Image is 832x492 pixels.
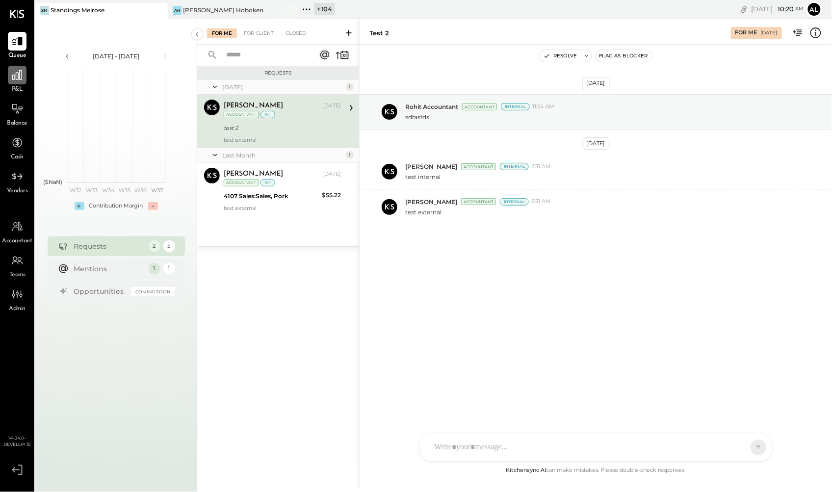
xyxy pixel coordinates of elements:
div: Accountant [224,179,259,186]
div: - [148,202,158,210]
div: test 2 [369,28,389,38]
div: [PERSON_NAME] Hoboken [183,6,263,14]
div: [DATE] [322,102,341,110]
text: W37 [151,187,163,194]
span: 5:31 AM [531,198,551,206]
div: For Client [239,28,279,38]
div: Standings Melrose [51,6,104,14]
div: [DATE] - [DATE] [75,52,158,60]
div: Requests [74,241,144,251]
div: Contribution Margin [89,202,143,210]
div: [DATE] [322,170,341,178]
div: [PERSON_NAME] [224,101,283,111]
div: 2 [149,240,160,252]
a: Accountant [0,217,34,246]
div: + [75,202,84,210]
div: Last Month [222,151,343,159]
text: W33 [86,187,98,194]
div: [DATE] [582,77,610,89]
div: [PERSON_NAME] [224,169,283,179]
div: copy link [739,4,749,14]
p: sdfasfds [405,113,429,121]
text: W36 [134,187,147,194]
text: W34 [102,187,114,194]
div: Requests [202,70,354,77]
div: + 104 [314,3,335,15]
a: Vendors [0,167,34,196]
span: Queue [8,52,26,60]
div: Closed [281,28,311,38]
span: [PERSON_NAME] [405,198,457,206]
div: [DATE] [752,4,804,14]
button: Resolve [540,50,581,62]
div: [DATE] [222,83,343,91]
div: Accountant [461,163,496,170]
p: test external [405,208,442,216]
div: 4107 Sales:Sales, Pork [224,191,319,201]
span: Admin [9,305,26,313]
div: 1 [346,83,354,91]
button: Flag as Blocker [596,50,652,62]
div: Internal [501,103,530,110]
span: Accountant [2,237,32,246]
div: 1 [346,151,354,159]
div: test external [224,136,341,143]
div: int [260,111,275,118]
div: 1 [163,263,175,275]
span: Vendors [7,187,28,196]
div: test external [224,205,341,211]
a: Admin [0,285,34,313]
div: 1 [149,263,160,275]
div: [DATE] [761,29,778,36]
span: Teams [9,271,26,280]
a: P&L [0,66,34,94]
div: For Me [207,28,237,38]
div: int [260,179,275,186]
div: $55.22 [322,190,341,200]
span: 11:54 AM [532,103,554,111]
a: Balance [0,100,34,128]
text: ($NaN) [43,179,62,185]
div: Accountant [224,111,259,118]
span: 5:31 AM [531,163,551,171]
div: Opportunities [74,286,126,296]
div: test 2 [224,123,338,133]
span: Cash [11,153,24,162]
a: Cash [0,133,34,162]
span: [PERSON_NAME] [405,162,457,171]
div: AH [173,6,182,15]
div: Accountant [462,104,497,110]
div: Internal [500,198,529,206]
span: Balance [7,119,27,128]
div: Coming Soon [131,287,175,296]
div: SM [40,6,49,15]
a: Queue [0,32,34,60]
p: test internal [405,173,441,181]
text: W32 [69,187,81,194]
div: Accountant [461,198,496,205]
span: Rohit Accountant [405,103,458,111]
span: P&L [12,85,23,94]
div: Internal [500,163,529,170]
div: For Me [735,29,757,37]
div: 5 [163,240,175,252]
text: W35 [118,187,130,194]
div: Mentions [74,264,144,274]
a: Teams [0,251,34,280]
button: Al [806,1,822,17]
div: [DATE] [582,137,610,150]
